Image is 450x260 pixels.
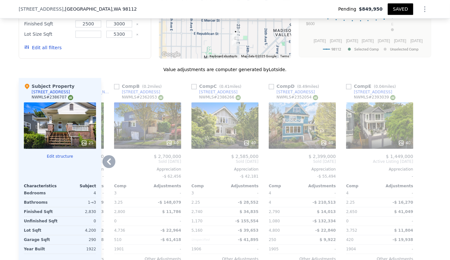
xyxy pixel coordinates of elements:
[346,89,392,95] a: [STREET_ADDRESS]
[191,219,202,223] span: 1,170
[302,183,336,189] div: Adjustments
[122,89,160,95] div: [STREET_ADDRESS]
[235,219,259,223] span: -$ 155,554
[191,245,224,254] div: 1906
[393,200,413,205] span: -$ 16,270
[166,140,179,146] div: 40
[269,219,280,223] span: 1,080
[388,3,413,15] button: SAVED
[136,33,139,36] button: Clear
[191,159,259,164] span: Sold [DATE]
[161,237,181,242] span: -$ 61,418
[236,95,241,100] img: NWMLS Logo
[114,89,160,95] a: [STREET_ADDRESS]
[376,84,384,89] span: 0.04
[191,89,238,95] a: [STREET_ADDRESS]
[393,237,413,242] span: -$ 19,938
[243,140,256,146] div: 40
[191,235,224,244] div: Unspecified
[390,47,418,51] text: Unselected Comp
[114,245,146,254] div: 1901
[411,38,423,43] text: [DATE]
[315,228,336,233] span: -$ 22,840
[241,54,276,58] span: Map data ©2025 Google
[346,183,380,189] div: Comp
[269,159,336,164] span: Sold [DATE]
[308,154,336,159] span: $ 2,399,000
[362,38,374,43] text: [DATE]
[346,159,413,164] span: Active Listing [DATE]
[161,50,182,59] a: Open this area in Google Maps (opens a new window)
[24,245,59,254] div: Year Built
[114,209,125,214] span: 2,800
[217,84,244,89] span: ( miles)
[313,95,318,100] img: NWMLS Logo
[304,245,336,254] div: -
[346,191,349,195] span: 4
[154,154,181,159] span: $ 2,700,000
[346,172,413,181] div: -
[238,200,259,205] span: -$ 28,552
[398,140,411,146] div: 40
[24,207,59,216] div: Finished Sqft
[114,183,148,189] div: Comp
[61,235,96,244] div: 290
[162,209,181,214] span: $ 11,786
[61,189,96,198] div: 4
[68,95,73,100] img: NWMLS Logo
[122,95,163,100] div: NWMLS # 2362053
[114,198,146,207] div: 3.25
[346,167,413,172] div: Appreciation
[418,3,431,15] button: Show Options
[210,54,237,59] button: Keyboard shortcuts
[391,22,394,26] text: E
[346,219,349,223] span: 0
[338,6,359,12] span: Pending
[346,228,357,233] span: 3,752
[295,84,322,89] span: ( miles)
[314,38,326,43] text: [DATE]
[19,66,431,73] div: Value adjustments are computer generated by Lotside .
[269,245,301,254] div: 1905
[61,245,96,254] div: 1922
[321,140,333,146] div: 40
[394,38,406,43] text: [DATE]
[144,84,150,89] span: 0.2
[269,191,271,195] span: 4
[230,26,242,42] div: 401 23rd Ave E
[24,154,96,159] button: Edit structure
[148,183,181,189] div: Adjustments
[162,174,181,179] span: -$ 62,456
[114,167,181,172] div: Appreciation
[269,89,315,95] a: [STREET_ADDRESS]
[191,191,194,195] span: 3
[114,237,122,242] span: 510
[306,22,315,26] text: $600
[277,89,315,95] div: [STREET_ADDRESS]
[24,226,59,235] div: Lot Sqft
[24,30,72,39] div: Lot Size Sqft
[317,174,336,179] span: -$ 55,494
[24,183,60,189] div: Characteristics
[191,198,224,207] div: 2.25
[158,200,181,205] span: -$ 148,079
[149,217,181,226] div: -
[269,167,336,172] div: Appreciation
[394,228,413,233] span: $ 11,804
[269,209,280,214] span: 2,790
[149,189,181,198] div: -
[371,84,398,89] span: ( miles)
[24,235,59,244] div: Garage Sqft
[354,95,396,100] div: NWMLS # 2393039
[114,83,164,89] div: Comp B
[225,183,259,189] div: Adjustments
[238,237,259,242] span: -$ 41,895
[354,47,379,51] text: Selected Comp
[140,84,164,89] span: ( miles)
[64,6,137,12] span: , [GEOGRAPHIC_DATA]
[191,209,202,214] span: 2,740
[269,83,322,89] div: Comp D
[346,237,354,242] span: 420
[320,237,336,242] span: $ 9,922
[240,174,259,179] span: -$ 42,181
